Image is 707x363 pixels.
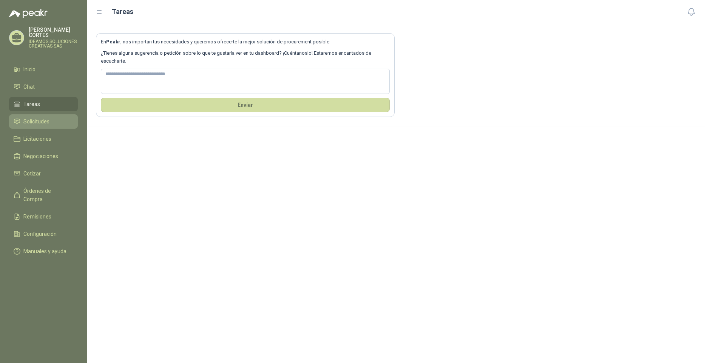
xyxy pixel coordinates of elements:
[23,65,36,74] span: Inicio
[9,227,78,241] a: Configuración
[9,132,78,146] a: Licitaciones
[9,114,78,129] a: Solicitudes
[9,209,78,224] a: Remisiones
[101,49,390,65] p: ¿Tienes alguna sugerencia o petición sobre lo que te gustaría ver en tu dashboard? ¡Cuéntanoslo! ...
[23,135,51,143] span: Licitaciones
[29,39,78,48] p: IDEAMOS SOLUCIONES CREATIVAS SAS
[9,97,78,111] a: Tareas
[9,166,78,181] a: Cotizar
[101,98,390,112] button: Envíar
[101,38,390,46] p: En , nos importan tus necesidades y queremos ofrecerte la mejor solución de procurement posible.
[9,244,78,258] a: Manuales y ayuda
[29,27,78,38] p: [PERSON_NAME] CORTES
[9,9,48,18] img: Logo peakr
[23,100,40,108] span: Tareas
[23,230,57,238] span: Configuración
[9,149,78,163] a: Negociaciones
[106,39,120,45] b: Peakr
[9,184,78,206] a: Órdenes de Compra
[23,212,51,221] span: Remisiones
[23,83,35,91] span: Chat
[23,152,58,160] span: Negociaciones
[23,247,66,255] span: Manuales y ayuda
[23,169,41,178] span: Cotizar
[23,187,71,203] span: Órdenes de Compra
[23,117,49,126] span: Solicitudes
[9,80,78,94] a: Chat
[112,6,133,17] h1: Tareas
[9,62,78,77] a: Inicio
